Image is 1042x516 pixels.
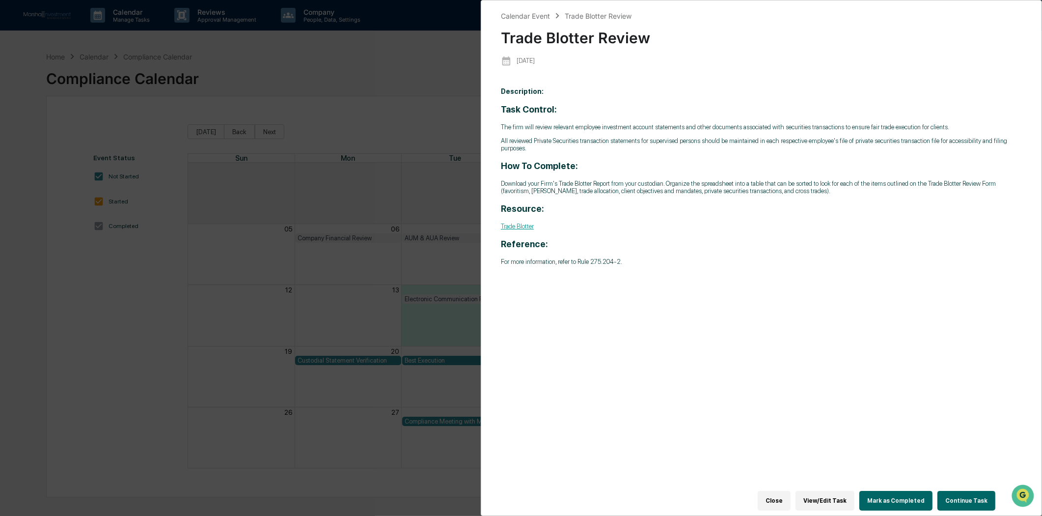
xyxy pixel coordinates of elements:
[501,258,1022,265] p: For more information, refer to Rule 275.204-2.
[10,143,18,151] div: 🔎
[517,57,535,64] p: [DATE]
[501,12,550,20] div: Calendar Event
[501,87,544,95] b: Description:
[69,166,119,174] a: Powered byPylon
[6,139,66,156] a: 🔎Data Lookup
[501,180,1022,195] p: Download your Firm's Trade Blotter Report from your custodian. Organize the spreadsheet into a ta...
[795,491,854,511] button: View/Edit Task
[81,124,122,134] span: Attestations
[10,125,18,133] div: 🖐️
[6,120,67,138] a: 🖐️Preclearance
[501,239,548,249] strong: Reference:
[501,123,1022,131] p: The firm will review relevant employee investment account statements and other documents associat...
[937,491,995,511] button: Continue Task
[565,12,631,20] div: Trade Blotter Review
[501,161,578,171] strong: How To Complete:
[758,491,791,511] button: Close
[501,104,557,115] strong: Task Control:
[501,137,1022,152] p: All reviewed Private Securities transaction statements for supervised persons should be maintaine...
[98,167,119,174] span: Pylon
[10,75,27,93] img: 1746055101610-c473b297-6a78-478c-a979-82029cc54cd1
[859,491,932,511] button: Mark as Completed
[167,78,179,90] button: Start new chat
[33,75,161,85] div: Start new chat
[71,125,79,133] div: 🗄️
[33,85,124,93] div: We're available if you need us!
[501,21,1022,47] div: Trade Blotter Review
[67,120,126,138] a: 🗄️Attestations
[1011,484,1037,510] iframe: Open customer support
[20,143,62,152] span: Data Lookup
[20,124,63,134] span: Preclearance
[501,223,534,230] a: Trade Blotter
[501,203,544,214] strong: Resource:
[10,21,179,36] p: How can we help?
